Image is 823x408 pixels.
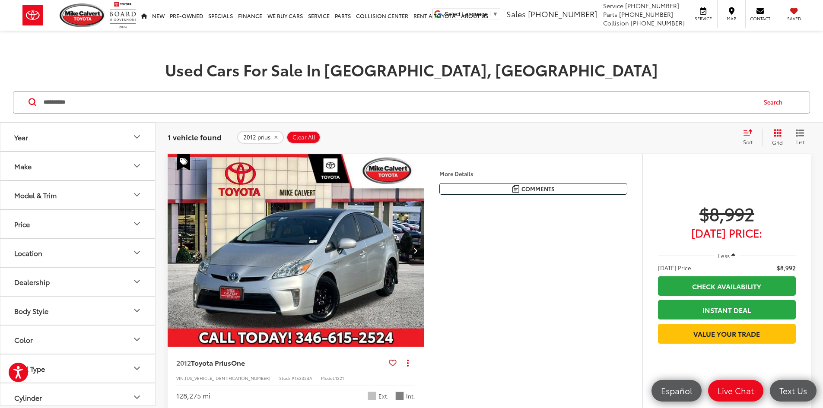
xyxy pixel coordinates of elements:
[14,133,28,141] div: Year
[625,1,679,10] span: [PHONE_NUMBER]
[132,305,142,316] div: Body Style
[603,19,629,27] span: Collision
[718,252,730,259] span: Less
[243,134,270,141] span: 2012 prius
[0,152,156,180] button: MakeMake
[770,380,817,402] a: Text Us
[772,139,783,146] span: Grid
[176,375,185,381] span: VIN:
[439,171,627,177] h4: More Details
[775,385,811,396] span: Text Us
[132,363,142,373] div: Fuel Type
[493,11,498,17] span: ▼
[335,375,344,381] span: 1221
[762,129,789,146] button: Grid View
[789,129,811,146] button: List View
[176,391,210,401] div: 128,275 mi
[279,375,292,381] span: Stock:
[713,385,758,396] span: Live Chat
[651,380,702,402] a: Español
[14,393,42,402] div: Cylinder
[750,16,770,22] span: Contact
[321,375,335,381] span: Model:
[756,92,795,113] button: Search
[777,263,796,272] span: $8,992
[796,138,804,145] span: List
[286,131,321,144] button: Clear All
[378,392,389,400] span: Ext.
[658,202,796,224] span: $8,992
[167,154,425,347] a: 2012 Toyota Prius One2012 Toyota Prius One2012 Toyota Prius One2012 Toyota Prius One
[407,359,409,366] span: dropdown dots
[132,276,142,287] div: Dealership
[176,357,191,367] span: 2012
[0,354,156,383] button: Fuel TypeFuel Type
[132,247,142,258] div: Location
[0,268,156,296] button: DealershipDealership
[231,357,245,367] span: One
[0,326,156,354] button: ColorColor
[658,228,796,237] span: [DATE] Price:
[400,355,415,370] button: Actions
[132,334,142,345] div: Color
[708,380,763,402] a: Live Chat
[237,131,284,144] button: remove 2012%20prius
[0,239,156,267] button: LocationLocation
[167,154,425,347] div: 2012 Toyota Prius One 0
[528,8,597,19] span: [PHONE_NUMBER]
[658,300,796,319] a: Instant Deal
[658,276,796,296] a: Check Availability
[14,364,45,373] div: Fuel Type
[657,385,696,396] span: Español
[407,235,424,266] button: Next image
[714,248,740,263] button: Less
[14,278,50,286] div: Dealership
[395,392,404,400] span: Misty Gray
[368,392,376,400] span: Silver
[506,8,526,19] span: Sales
[743,138,753,145] span: Sort
[631,19,685,27] span: [PHONE_NUMBER]
[132,190,142,200] div: Model & Trim
[60,3,105,27] img: Mike Calvert Toyota
[132,392,142,402] div: Cylinder
[292,375,312,381] span: PT53324A
[185,375,270,381] span: [US_VEHICLE_IDENTIFICATION_NUMBER]
[603,1,623,10] span: Service
[512,185,519,193] img: Comments
[0,297,156,325] button: Body StyleBody Style
[14,220,30,228] div: Price
[0,123,156,151] button: YearYear
[739,129,762,146] button: Select sort value
[603,10,617,19] span: Parts
[0,210,156,238] button: PricePrice
[14,191,57,199] div: Model & Trim
[658,263,693,272] span: [DATE] Price:
[521,185,555,193] span: Comments
[176,358,385,367] a: 2012Toyota PriusOne
[722,16,741,22] span: Map
[292,134,315,141] span: Clear All
[167,154,425,347] img: 2012 Toyota Prius One
[132,218,142,229] div: Price
[693,16,713,22] span: Service
[43,92,756,113] input: Search by Make, Model, or Keyword
[658,324,796,343] a: Value Your Trade
[14,162,32,170] div: Make
[132,161,142,171] div: Make
[0,181,156,209] button: Model & TrimModel & Trim
[191,357,231,367] span: Toyota Prius
[619,10,673,19] span: [PHONE_NUMBER]
[177,154,190,171] span: Special
[14,335,33,344] div: Color
[14,307,48,315] div: Body Style
[168,132,222,142] span: 1 vehicle found
[439,183,627,195] button: Comments
[14,249,42,257] div: Location
[785,16,804,22] span: Saved
[132,132,142,142] div: Year
[406,392,415,400] span: Int.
